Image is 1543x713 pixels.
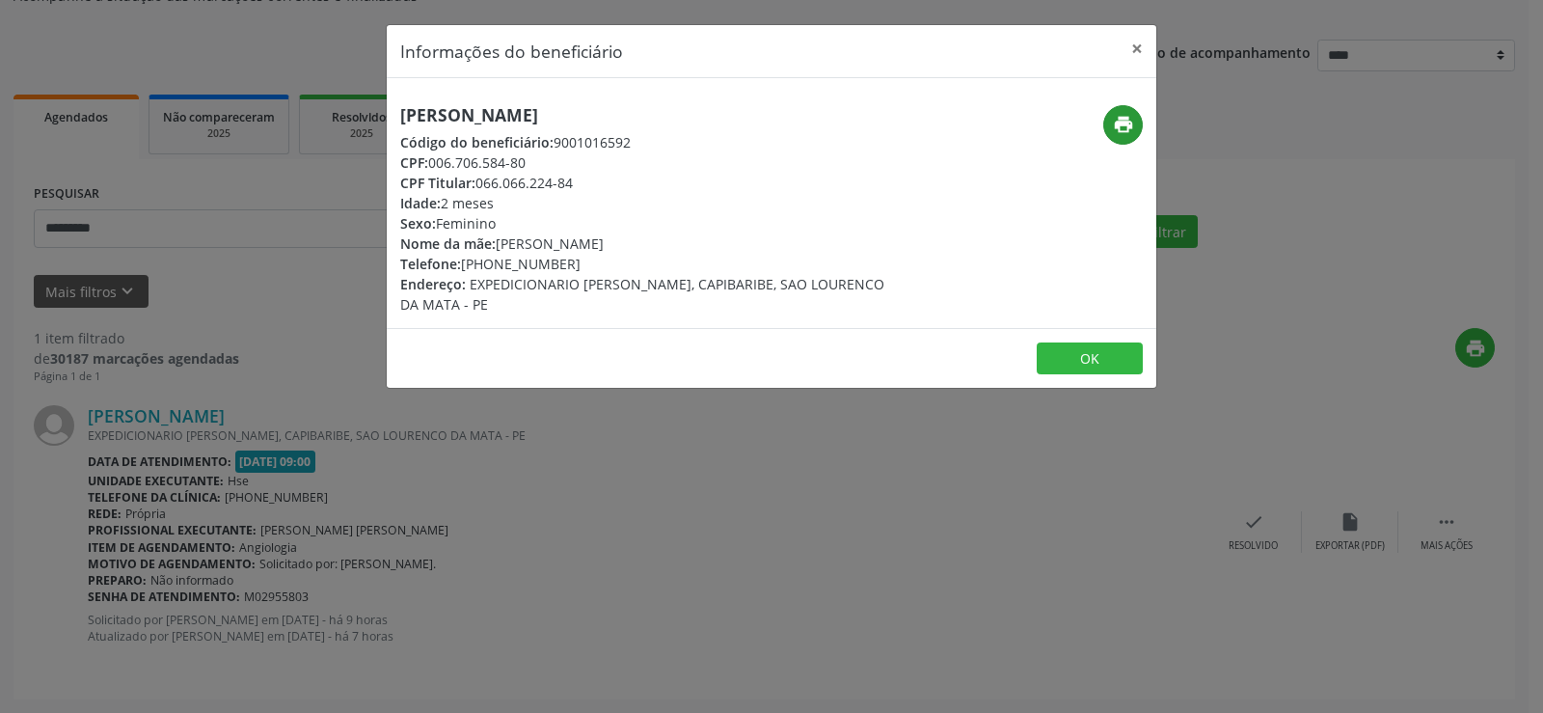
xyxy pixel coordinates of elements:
span: CPF Titular: [400,174,475,192]
div: Feminino [400,213,886,233]
button: print [1103,105,1143,145]
div: 066.066.224-84 [400,173,886,193]
div: [PERSON_NAME] [400,233,886,254]
div: 006.706.584-80 [400,152,886,173]
span: Telefone: [400,255,461,273]
div: 9001016592 [400,132,886,152]
span: Nome da mãe: [400,234,496,253]
span: Código do beneficiário: [400,133,554,151]
div: 2 meses [400,193,886,213]
span: Sexo: [400,214,436,233]
button: Close [1118,25,1156,72]
span: Idade: [400,194,441,212]
span: EXPEDICIONARIO [PERSON_NAME], CAPIBARIBE, SAO LOURENCO DA MATA - PE [400,275,884,314]
span: CPF: [400,153,428,172]
i: print [1113,114,1134,135]
h5: [PERSON_NAME] [400,105,886,125]
button: OK [1037,343,1143,375]
h5: Informações do beneficiário [400,39,623,64]
span: Endereço: [400,275,466,293]
div: [PHONE_NUMBER] [400,254,886,274]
